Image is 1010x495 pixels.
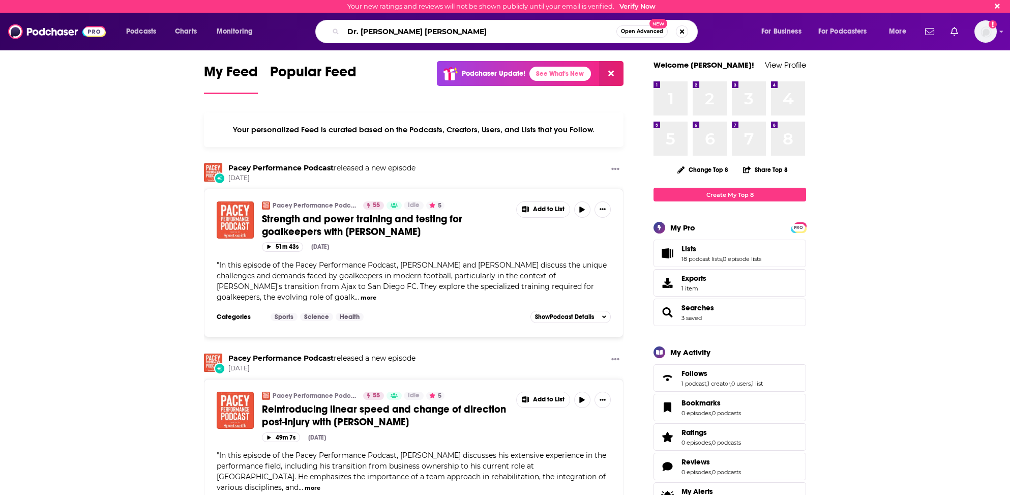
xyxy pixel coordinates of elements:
span: Logged in as BretAita [974,20,997,43]
a: 0 episodes [681,469,711,476]
span: Reviews [653,453,806,480]
a: Exports [653,269,806,297]
button: Show More Button [607,163,623,176]
div: New Episode [214,363,225,374]
button: Share Top 8 [742,160,788,180]
a: Reviews [681,457,741,467]
button: open menu [119,23,169,40]
span: Popular Feed [270,63,357,86]
a: Reintroducing linear speed and change of direction post-injury with [PERSON_NAME] [262,403,509,428]
a: Idle [404,392,424,400]
button: more [361,294,376,302]
a: 18 podcast lists [681,255,722,263]
a: Idle [404,201,424,210]
a: 55 [363,201,384,210]
a: Science [300,313,333,321]
span: Follows [681,369,707,378]
span: Strength and power training and testing for goalkeepers with [PERSON_NAME] [262,213,462,238]
button: Open AdvancedNew [616,25,668,38]
a: Searches [681,303,714,312]
a: See What's New [529,67,591,81]
a: Lists [681,244,761,253]
div: My Pro [670,223,695,232]
span: PRO [792,224,805,231]
span: , [751,380,752,387]
span: Monitoring [217,24,253,39]
span: 55 [373,200,380,211]
a: 1 podcast [681,380,706,387]
button: more [305,484,320,492]
span: More [889,24,906,39]
input: Search podcasts, credits, & more... [343,23,616,40]
a: Charts [168,23,203,40]
button: 51m 43s [262,242,303,252]
div: [DATE] [311,243,329,250]
button: Show More Button [517,202,570,217]
a: Follows [681,369,763,378]
img: Pacey Performance Podcast [204,163,222,182]
span: ... [299,483,303,492]
img: User Profile [974,20,997,43]
button: Show More Button [517,392,570,407]
a: View Profile [765,60,806,70]
p: Podchaser Update! [462,69,525,78]
span: Charts [175,24,197,39]
span: Searches [653,299,806,326]
button: Change Top 8 [671,163,734,176]
span: Ratings [653,423,806,451]
a: Strength and power training and testing for goalkeepers with [PERSON_NAME] [262,213,509,238]
a: 0 episode lists [723,255,761,263]
div: [DATE] [308,434,326,441]
span: 1 item [681,285,706,292]
a: Pacey Performance Podcast [273,392,357,400]
a: Bookmarks [657,400,677,415]
a: 1 list [752,380,763,387]
a: Welcome [PERSON_NAME]! [653,60,754,70]
a: 3 saved [681,314,702,322]
button: Show profile menu [974,20,997,43]
h3: released a new episode [228,163,415,173]
img: Pacey Performance Podcast [262,201,270,210]
a: Reviews [657,459,677,474]
a: 0 podcasts [712,469,741,476]
a: Lists [657,246,677,260]
div: My Activity [670,347,710,357]
a: Pacey Performance Podcast [228,163,334,172]
img: Pacey Performance Podcast [262,392,270,400]
a: Show notifications dropdown [921,23,938,40]
a: Podchaser - Follow, Share and Rate Podcasts [8,22,106,41]
span: Show Podcast Details [535,313,594,321]
span: Exports [681,274,706,283]
a: 0 podcasts [712,410,741,417]
button: open menu [882,23,919,40]
button: 5 [426,201,444,210]
span: , [730,380,731,387]
a: 1 creator [707,380,730,387]
a: Show notifications dropdown [946,23,962,40]
span: , [711,469,712,476]
button: 49m 7s [262,432,300,442]
a: Create My Top 8 [653,188,806,201]
span: Open Advanced [621,29,663,34]
span: , [711,410,712,417]
a: Searches [657,305,677,319]
a: 0 users [731,380,751,387]
span: Ratings [681,428,707,437]
span: Follows [653,364,806,392]
span: Podcasts [126,24,156,39]
div: Your new ratings and reviews will not be shown publicly until your email is verified. [347,3,656,10]
button: open menu [754,23,814,40]
a: Bookmarks [681,398,741,407]
span: [DATE] [228,364,415,373]
img: Reintroducing linear speed and change of direction post-injury with Loren Landow [217,392,254,429]
button: open menu [210,23,266,40]
a: Strength and power training and testing for goalkeepers with Yoeri Pegel [217,201,254,239]
button: Show More Button [595,392,611,408]
img: Pacey Performance Podcast [204,354,222,372]
span: Lists [653,240,806,267]
a: 0 podcasts [712,439,741,446]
